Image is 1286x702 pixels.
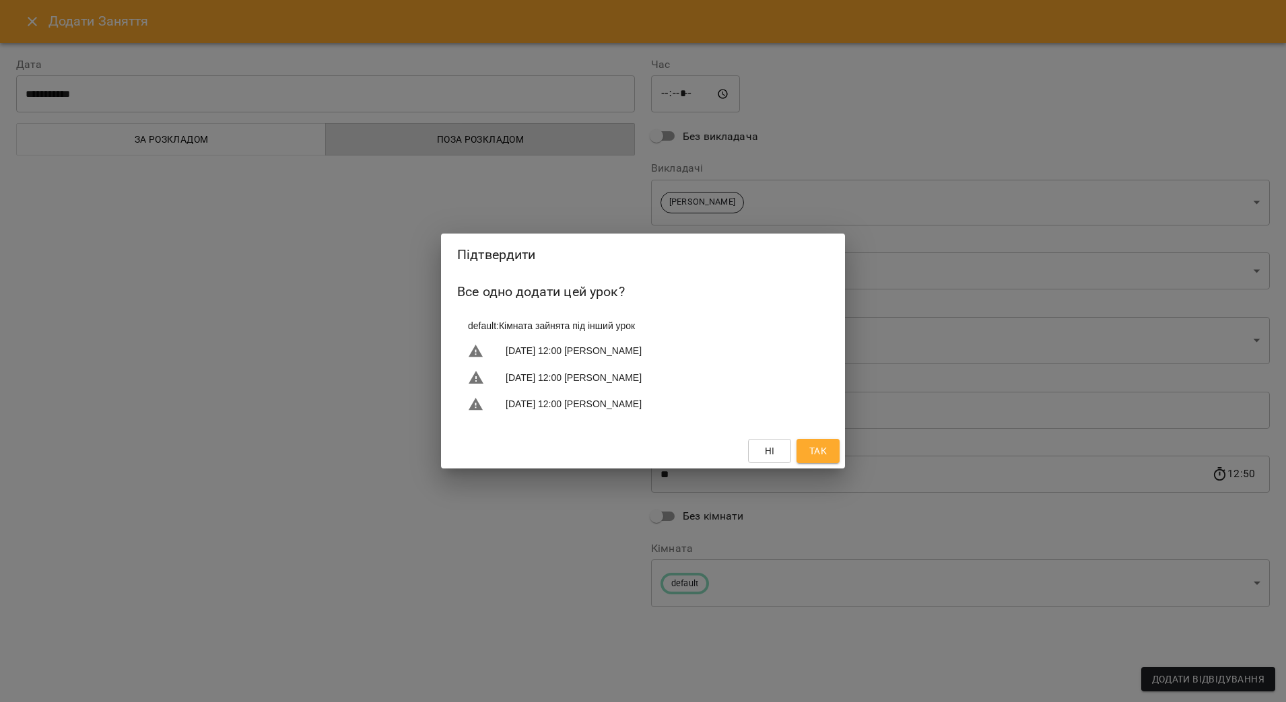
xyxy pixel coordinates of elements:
li: default : Кімната зайнята під інший урок [457,314,829,338]
button: Так [797,439,840,463]
li: [DATE] 12:00 [PERSON_NAME] [457,364,829,391]
span: Так [809,443,827,459]
li: [DATE] 12:00 [PERSON_NAME] [457,338,829,365]
button: Ні [748,439,791,463]
li: [DATE] 12:00 [PERSON_NAME] [457,391,829,418]
h2: Підтвердити [457,244,829,265]
h6: Все одно додати цей урок? [457,281,829,302]
span: Ні [765,443,775,459]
